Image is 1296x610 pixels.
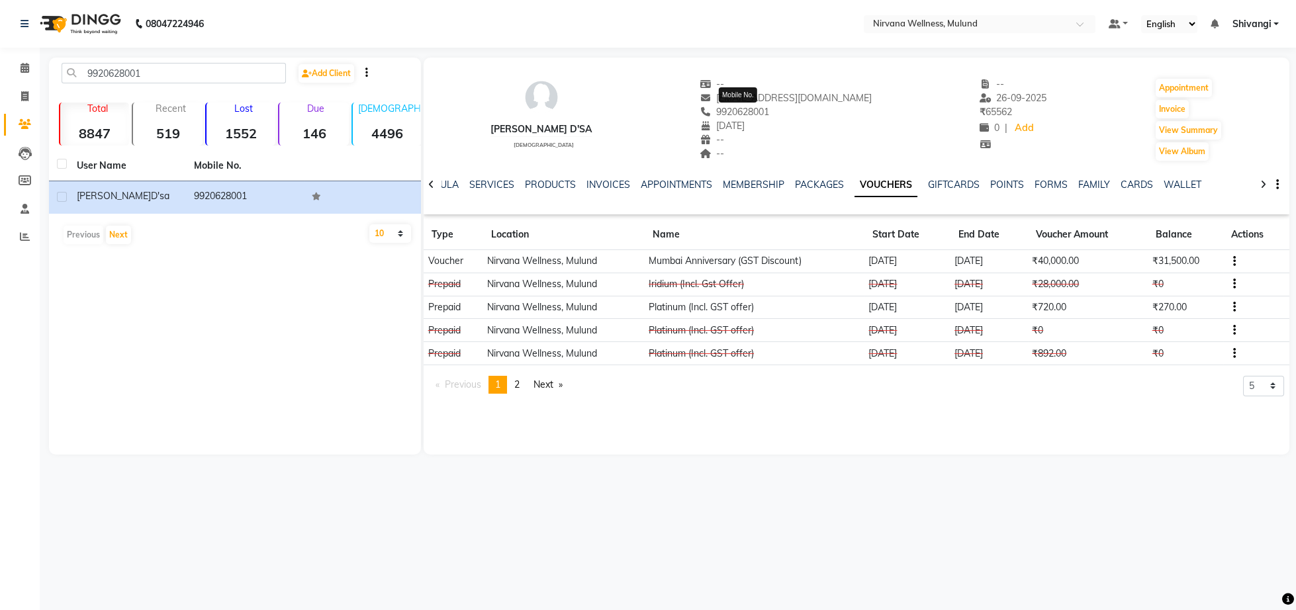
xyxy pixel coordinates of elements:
[358,103,422,114] p: [DEMOGRAPHIC_DATA]
[424,319,483,342] td: Prepaid
[212,103,275,114] p: Lost
[490,122,592,136] div: [PERSON_NAME] D'sa
[66,103,129,114] p: Total
[60,125,129,142] strong: 8847
[1148,296,1223,319] td: ₹270.00
[723,179,784,191] a: MEMBERSHIP
[424,296,483,319] td: Prepaid
[186,151,303,181] th: Mobile No.
[700,106,770,118] span: 9920628001
[483,273,645,296] td: Nirvana Wellness, Mulund
[864,296,950,319] td: [DATE]
[1148,220,1223,250] th: Balance
[645,273,864,296] td: Iridium (Incl. Gst Offer)
[645,220,864,250] th: Name
[62,63,286,83] input: Search by Name/Mobile/Email/Code
[282,103,348,114] p: Due
[353,125,422,142] strong: 4496
[855,173,917,197] a: VOUCHERS
[700,78,725,90] span: --
[980,106,986,118] span: ₹
[483,319,645,342] td: Nirvana Wellness, Mulund
[950,250,1028,273] td: [DATE]
[864,220,950,250] th: Start Date
[1121,179,1153,191] a: CARDS
[864,273,950,296] td: [DATE]
[69,151,186,181] th: User Name
[700,120,745,132] span: [DATE]
[645,296,864,319] td: Platinum (Incl. GST offer)
[1164,179,1201,191] a: WALLET
[700,92,872,104] span: [EMAIL_ADDRESS][DOMAIN_NAME]
[719,87,757,103] div: Mobile No.
[133,125,202,142] strong: 519
[1028,296,1148,319] td: ₹720.00
[424,250,483,273] td: Voucher
[1148,273,1223,296] td: ₹0
[1028,273,1148,296] td: ₹28,000.00
[483,342,645,365] td: Nirvana Wellness, Mulund
[700,134,725,146] span: --
[645,342,864,365] td: Platinum (Incl. GST offer)
[279,125,348,142] strong: 146
[1005,121,1007,135] span: |
[424,342,483,365] td: Prepaid
[207,125,275,142] strong: 1552
[483,296,645,319] td: Nirvana Wellness, Mulund
[1028,220,1148,250] th: Voucher Amount
[950,220,1028,250] th: End Date
[928,179,980,191] a: GIFTCARDS
[527,376,569,394] a: Next
[1028,250,1148,273] td: ₹40,000.00
[514,142,574,148] span: [DEMOGRAPHIC_DATA]
[1013,119,1036,138] a: Add
[1232,17,1271,31] span: Shivangi
[950,319,1028,342] td: [DATE]
[77,190,151,202] span: [PERSON_NAME]
[483,250,645,273] td: Nirvana Wellness, Mulund
[469,179,514,191] a: SERVICES
[795,179,844,191] a: PACKAGES
[950,273,1028,296] td: [DATE]
[1156,142,1209,161] button: View Album
[138,103,202,114] p: Recent
[950,342,1028,365] td: [DATE]
[980,92,1047,104] span: 26-09-2025
[1156,121,1221,140] button: View Summary
[514,378,520,390] span: 2
[34,5,124,42] img: logo
[445,378,481,390] span: Previous
[1148,250,1223,273] td: ₹31,500.00
[990,179,1024,191] a: POINTS
[864,319,950,342] td: [DATE]
[645,250,864,273] td: Mumbai Anniversary (GST Discount)
[299,64,354,83] a: Add Client
[525,179,576,191] a: PRODUCTS
[1028,319,1148,342] td: ₹0
[641,179,712,191] a: APPOINTMENTS
[980,122,999,134] span: 0
[864,342,950,365] td: [DATE]
[1028,342,1148,365] td: ₹892.00
[1148,342,1223,365] td: ₹0
[495,378,500,390] span: 1
[950,296,1028,319] td: [DATE]
[151,190,169,202] span: D'sa
[1223,220,1289,250] th: Actions
[1156,100,1189,118] button: Invoice
[1035,179,1068,191] a: FORMS
[424,273,483,296] td: Prepaid
[1148,319,1223,342] td: ₹0
[522,77,561,117] img: avatar
[864,250,950,273] td: [DATE]
[700,148,725,159] span: --
[483,220,645,250] th: Location
[586,179,630,191] a: INVOICES
[106,226,131,244] button: Next
[980,106,1012,118] span: 65562
[186,181,303,214] td: 9920628001
[424,220,483,250] th: Type
[980,78,1005,90] span: --
[645,319,864,342] td: Platinum (Incl. GST offer)
[1156,79,1212,97] button: Appointment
